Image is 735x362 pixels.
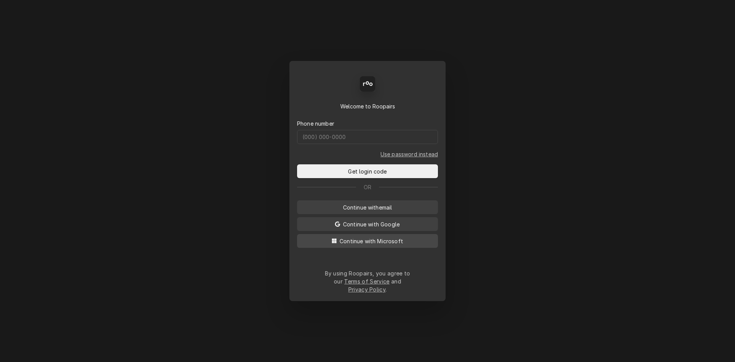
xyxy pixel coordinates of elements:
[297,102,438,110] div: Welcome to Roopairs
[381,150,438,158] a: Go to Phone and password form
[341,203,394,211] span: Continue with email
[348,286,385,293] a: Privacy Policy
[297,234,438,248] button: Continue with Microsoft
[341,220,401,228] span: Continue with Google
[325,269,410,293] div: By using Roopairs, you agree to our and .
[344,278,389,285] a: Terms of Service
[297,164,438,178] button: Get login code
[297,120,334,128] label: Phone number
[346,167,388,175] span: Get login code
[338,237,405,245] span: Continue with Microsoft
[297,200,438,214] button: Continue withemail
[297,217,438,231] button: Continue with Google
[297,130,438,144] input: (000) 000-0000
[297,183,438,191] div: Or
